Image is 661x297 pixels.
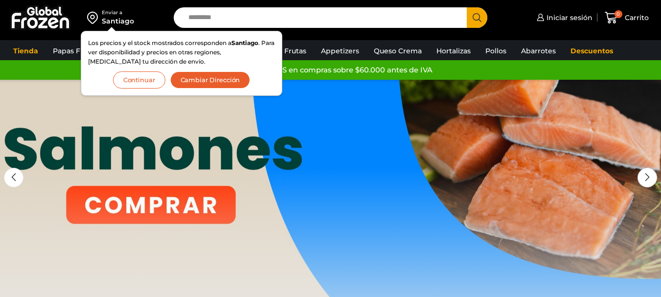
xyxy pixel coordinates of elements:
[544,13,593,23] span: Iniciar sesión
[170,71,251,89] button: Cambiar Dirección
[369,42,427,60] a: Queso Crema
[566,42,618,60] a: Descuentos
[622,13,649,23] span: Carrito
[615,10,622,18] span: 0
[231,39,258,46] strong: Santiago
[87,9,102,26] img: address-field-icon.svg
[88,38,275,67] p: Los precios y el stock mostrados corresponden a . Para ver disponibilidad y precios en otras regi...
[534,8,593,27] a: Iniciar sesión
[432,42,476,60] a: Hortalizas
[480,42,511,60] a: Pollos
[8,42,43,60] a: Tienda
[516,42,561,60] a: Abarrotes
[102,16,134,26] div: Santiago
[316,42,364,60] a: Appetizers
[113,71,165,89] button: Continuar
[102,9,134,16] div: Enviar a
[48,42,100,60] a: Papas Fritas
[467,7,487,28] button: Search button
[602,6,651,29] a: 0 Carrito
